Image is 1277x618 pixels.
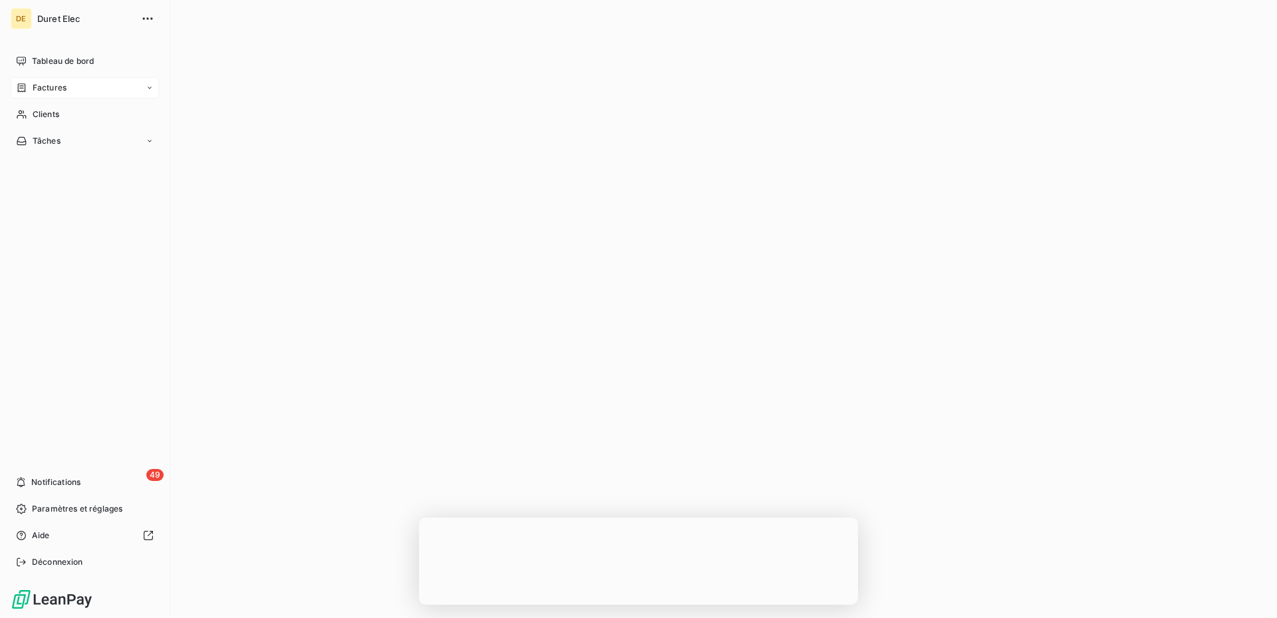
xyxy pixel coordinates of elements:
[11,525,159,546] a: Aide
[33,108,59,120] span: Clients
[1232,573,1264,605] iframe: Intercom live chat
[11,8,32,29] div: DE
[33,82,67,94] span: Factures
[31,476,80,488] span: Notifications
[37,13,133,24] span: Duret Elec
[32,556,83,568] span: Déconnexion
[32,55,94,67] span: Tableau de bord
[146,469,164,481] span: 49
[33,135,61,147] span: Tâches
[11,589,93,610] img: Logo LeanPay
[32,530,50,541] span: Aide
[419,518,858,605] iframe: Enquête de LeanPay
[32,503,122,515] span: Paramètres et réglages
